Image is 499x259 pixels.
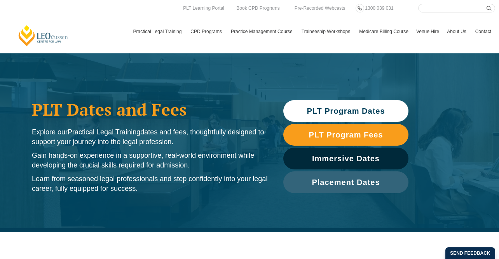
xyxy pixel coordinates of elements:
[129,20,187,43] a: Practical Legal Training
[32,174,268,194] p: Learn from seasoned legal professionals and step confidently into your legal career, fully equipp...
[283,171,408,193] a: Placement Dates
[32,151,268,170] p: Gain hands-on experience in a supportive, real-world environment while developing the crucial ski...
[312,178,380,186] span: Placement Dates
[307,107,385,115] span: PLT Program Dates
[447,207,480,240] iframe: LiveChat chat widget
[355,20,412,43] a: Medicare Billing Course
[293,4,347,12] a: Pre-Recorded Webcasts
[234,4,281,12] a: Book CPD Programs
[443,20,471,43] a: About Us
[227,20,298,43] a: Practice Management Course
[283,148,408,169] a: Immersive Dates
[187,20,227,43] a: CPD Programs
[283,100,408,122] a: PLT Program Dates
[68,128,140,136] span: Practical Legal Training
[17,25,69,47] a: [PERSON_NAME] Centre for Law
[309,131,383,139] span: PLT Program Fees
[283,124,408,146] a: PLT Program Fees
[298,20,355,43] a: Traineeship Workshops
[363,4,395,12] a: 1300 039 031
[181,4,226,12] a: PLT Learning Portal
[412,20,443,43] a: Venue Hire
[365,5,393,11] span: 1300 039 031
[312,155,380,162] span: Immersive Dates
[471,20,495,43] a: Contact
[32,100,268,119] h1: PLT Dates and Fees
[32,127,268,147] p: Explore our dates and fees, thoughtfully designed to support your journey into the legal profession.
